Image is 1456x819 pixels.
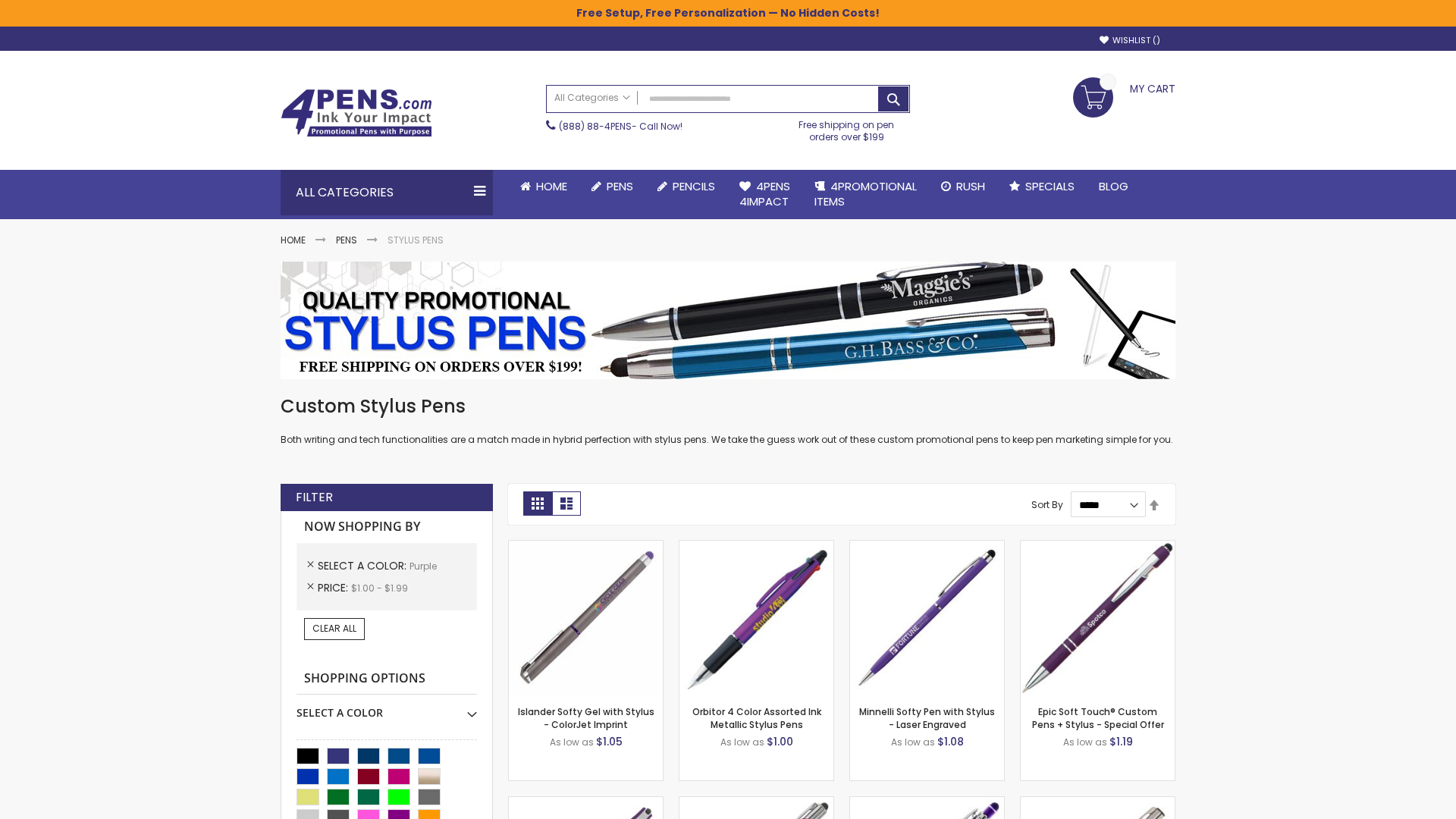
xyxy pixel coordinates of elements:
[281,394,1175,447] div: Both writing and tech functionalities are a match made in hybrid perfection with stylus pens. We ...
[536,178,567,194] span: Home
[891,736,935,748] span: As low as
[281,234,306,246] a: Home
[802,170,929,219] a: 4PROMOTIONALITEMS
[296,489,333,506] strong: Filter
[297,511,477,543] strong: Now Shopping by
[281,170,493,215] div: All Categories
[1099,178,1128,194] span: Blog
[1021,540,1175,553] a: 4P-MS8B-Purple
[550,736,594,748] span: As low as
[850,541,1004,695] img: Minnelli Softy Pen with Stylus - Laser Engraved-Purple
[1021,541,1175,695] img: 4P-MS8B-Purple
[388,234,444,246] strong: Stylus Pens
[304,618,365,639] a: Clear All
[1109,734,1133,749] span: $1.19
[1032,705,1164,730] a: Epic Soft Touch® Custom Pens + Stylus - Special Offer
[783,113,911,143] div: Free shipping on pen orders over $199
[596,734,623,749] span: $1.05
[1021,796,1175,809] a: Tres-Chic Touch Pen - Standard Laser-Purple
[509,541,663,695] img: Islander Softy Gel with Stylus - ColorJet Imprint-Purple
[937,734,964,749] span: $1.08
[673,178,715,194] span: Pencils
[509,540,663,553] a: Islander Softy Gel with Stylus - ColorJet Imprint-Purple
[679,540,833,553] a: Orbitor 4 Color Assorted Ink Metallic Stylus Pens-Purple
[312,622,356,635] span: Clear All
[559,120,632,133] a: (888) 88-4PENS
[1100,35,1160,46] a: Wishlist
[859,705,995,730] a: Minnelli Softy Pen with Stylus - Laser Engraved
[997,170,1087,203] a: Specials
[607,178,633,194] span: Pens
[679,541,833,695] img: Orbitor 4 Color Assorted Ink Metallic Stylus Pens-Purple
[554,92,630,104] span: All Categories
[547,86,638,111] a: All Categories
[956,178,985,194] span: Rush
[351,582,408,595] span: $1.00 - $1.99
[679,796,833,809] a: Tres-Chic with Stylus Metal Pen - Standard Laser-Purple
[1063,736,1107,748] span: As low as
[767,734,793,749] span: $1.00
[281,89,432,137] img: 4Pens Custom Pens and Promotional Products
[727,170,802,219] a: 4Pens4impact
[645,170,727,203] a: Pencils
[281,262,1175,379] img: Stylus Pens
[1087,170,1141,203] a: Blog
[508,170,579,203] a: Home
[409,560,437,573] span: Purple
[318,580,351,595] span: Price
[850,540,1004,553] a: Minnelli Softy Pen with Stylus - Laser Engraved-Purple
[509,796,663,809] a: Avendale Velvet Touch Stylus Gel Pen-Purple
[814,178,917,209] span: 4PROMOTIONAL ITEMS
[559,120,682,133] span: - Call Now!
[739,178,790,209] span: 4Pens 4impact
[720,736,764,748] span: As low as
[518,705,654,730] a: Islander Softy Gel with Stylus - ColorJet Imprint
[297,695,477,720] div: Select A Color
[1031,498,1063,511] label: Sort By
[297,663,477,695] strong: Shopping Options
[850,796,1004,809] a: Phoenix Softy with Stylus Pen - Laser-Purple
[929,170,997,203] a: Rush
[692,705,821,730] a: Orbitor 4 Color Assorted Ink Metallic Stylus Pens
[579,170,645,203] a: Pens
[1025,178,1075,194] span: Specials
[523,491,552,516] strong: Grid
[318,558,409,573] span: Select A Color
[336,234,357,246] a: Pens
[281,394,1175,419] h1: Custom Stylus Pens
